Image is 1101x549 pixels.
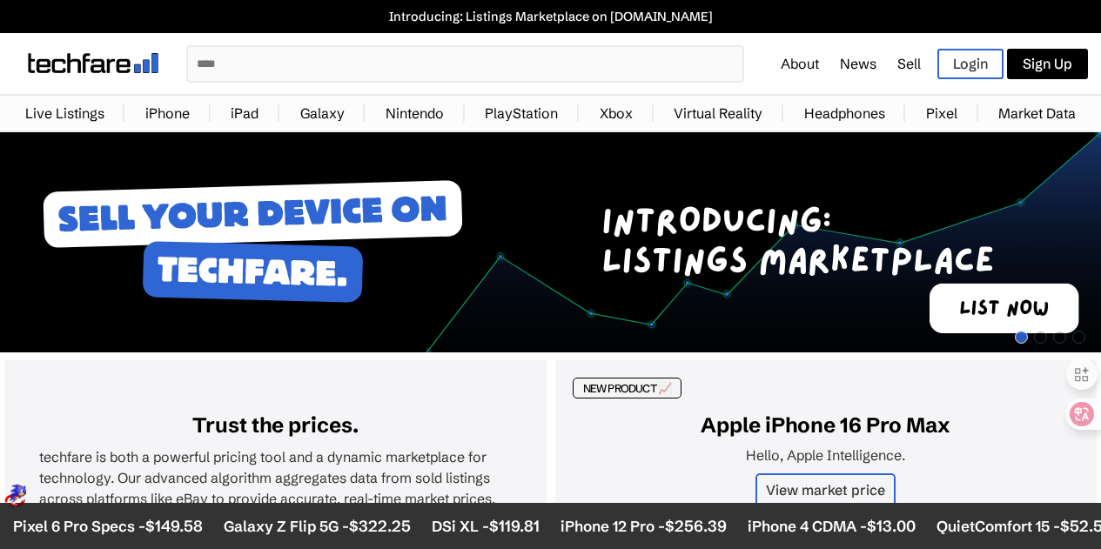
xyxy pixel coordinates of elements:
[487,516,538,536] span: $119.81
[559,516,725,536] li: iPhone 12 Pro -
[347,516,409,536] span: $322.25
[865,516,914,536] span: $13.00
[222,516,409,536] li: Galaxy Z Flip 5G -
[1053,331,1066,344] span: Go to slide 3
[663,516,725,536] span: $256.39
[1034,331,1047,344] span: Go to slide 2
[1015,331,1028,344] span: Go to slide 1
[144,516,201,536] span: $149.58
[746,516,914,536] li: iPhone 4 CDMA -
[1072,331,1085,344] span: Go to slide 4
[430,516,538,536] li: DSi XL -
[11,516,201,536] li: Pixel 6 Pro Specs -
